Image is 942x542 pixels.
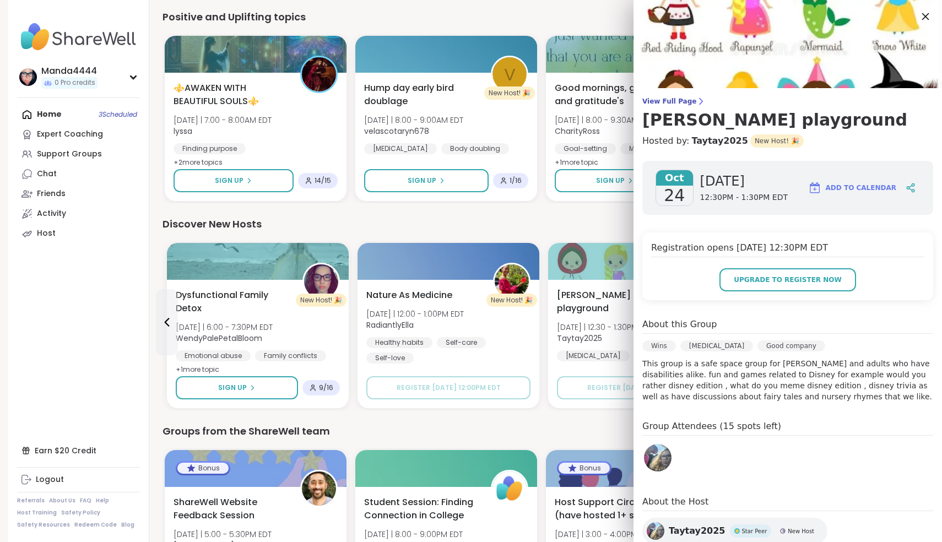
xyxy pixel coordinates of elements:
[397,383,501,392] span: Register [DATE] 12:00PM EDT
[620,143,679,154] div: Mindfulness
[61,509,100,517] a: Safety Policy
[555,82,669,108] span: Good mornings, goals and gratitude's
[664,186,685,205] span: 24
[555,143,616,154] div: Goal-setting
[37,129,103,140] div: Expert Coaching
[596,176,625,186] span: Sign Up
[734,528,740,534] img: Star Peer
[557,376,721,399] button: Register [DATE] 12:30PM EDT
[17,509,57,517] a: Host Training
[296,294,347,307] div: New Host! 🎉
[364,496,479,522] span: Student Session: Finding Connection in College
[55,78,95,88] span: 0 Pro credits
[17,521,70,529] a: Safety Resources
[176,289,290,315] span: Dysfunctional Family Detox
[826,183,896,193] span: Add to Calendar
[642,97,933,106] span: View Full Page
[163,216,921,232] div: Discover New Hosts
[176,350,251,361] div: Emotional abuse
[17,124,140,144] a: Expert Coaching
[780,528,786,534] img: New Host
[492,471,527,506] img: ShareWell
[174,143,246,154] div: Finding purpose
[555,496,669,522] span: Host Support Circle (have hosted 1+ session)
[17,144,140,164] a: Support Groups
[176,322,273,333] span: [DATE] | 6:00 - 7:30PM EDT
[642,358,933,402] p: This group is a safe space group for [PERSON_NAME] and adults who have disabilities alike. fun an...
[441,143,509,154] div: Body doubling
[555,529,653,540] span: [DATE] | 3:00 - 4:00PM EDT
[36,474,64,485] div: Logout
[788,527,814,535] span: New Host
[651,241,924,257] h4: Registration opens [DATE] 12:30PM EDT
[642,110,933,130] h3: [PERSON_NAME] playground
[74,521,117,529] a: Redeem Code
[364,143,437,154] div: [MEDICAL_DATA]
[757,340,825,351] div: Good company
[364,115,463,126] span: [DATE] | 8:00 - 9:00AM EDT
[19,68,37,86] img: Manda4444
[750,134,804,148] span: New Host! 🎉
[364,82,479,108] span: Hump day early bird doublage
[691,134,748,148] a: Taytay2025
[319,383,333,392] span: 9 / 16
[17,470,140,490] a: Logout
[255,350,326,361] div: Family conflicts
[37,169,57,180] div: Chat
[510,176,522,185] span: 1 / 16
[174,82,288,108] span: ⚜️AWAKEN WITH BEAUTIFUL SOULS⚜️
[37,188,66,199] div: Friends
[17,204,140,224] a: Activity
[680,340,753,351] div: [MEDICAL_DATA]
[364,126,429,137] b: velascotaryn678
[174,115,272,126] span: [DATE] | 7:00 - 8:00AM EDT
[49,497,75,505] a: About Us
[163,424,921,439] div: Groups from the ShareWell team
[486,294,537,307] div: New Host! 🎉
[41,65,98,77] div: Manda4444
[17,164,140,184] a: Chat
[719,268,856,291] button: Upgrade to register now
[557,333,602,344] b: Taytay2025
[174,126,192,137] b: lyssa
[557,322,653,333] span: [DATE] | 12:30 - 1:30PM EDT
[734,275,842,285] span: Upgrade to register now
[700,192,788,203] span: 12:30PM - 1:30PM EDT
[495,264,529,299] img: RadiantlyElla
[177,463,229,474] div: Bonus
[174,529,272,540] span: [DATE] | 5:00 - 5:30PM EDT
[642,340,676,351] div: Wins
[96,497,109,505] a: Help
[366,353,414,364] div: Self-love
[366,376,530,399] button: Register [DATE] 12:00PM EDT
[17,18,140,56] img: ShareWell Nav Logo
[484,86,535,100] div: New Host! 🎉
[163,9,921,25] div: Positive and Uplifting topics
[174,169,294,192] button: Sign Up
[17,497,45,505] a: Referrals
[121,521,134,529] a: Blog
[366,289,452,302] span: Nature As Medicine
[215,176,243,186] span: Sign Up
[37,228,56,239] div: Host
[364,169,489,192] button: Sign Up
[642,318,717,331] h4: About this Group
[559,463,610,474] div: Bonus
[408,176,436,186] span: Sign Up
[587,383,691,392] span: Register [DATE] 12:30PM EDT
[642,420,933,436] h4: Group Attendees (15 spots left)
[555,169,675,192] button: Sign Up
[366,319,414,330] b: RadiantlyElla
[37,149,102,160] div: Support Groups
[364,529,463,540] span: [DATE] | 8:00 - 9:00PM EDT
[642,495,933,511] h4: About the Host
[37,208,66,219] div: Activity
[17,441,140,460] div: Earn $20 Credit
[315,176,331,185] span: 14 / 15
[174,496,288,522] span: ShareWell Website Feedback Session
[647,522,664,540] img: Taytay2025
[557,289,672,315] span: [PERSON_NAME] playground
[366,308,464,319] span: [DATE] | 12:00 - 1:00PM EDT
[557,350,630,361] div: [MEDICAL_DATA]
[176,333,262,344] b: WendyPalePetalBloom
